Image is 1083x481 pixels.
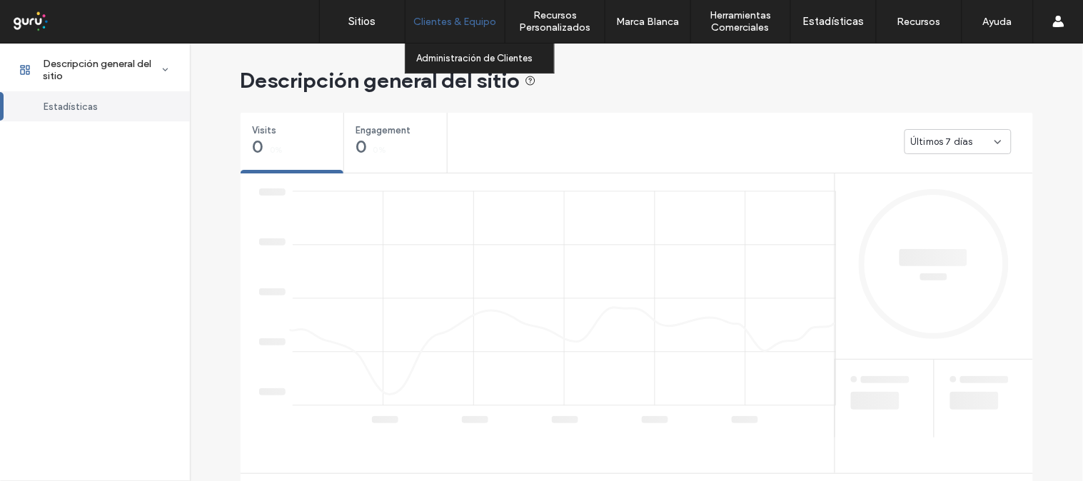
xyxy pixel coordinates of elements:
[259,238,273,259] div: ‌
[462,416,488,423] span: ‌
[642,416,668,423] span: ‌
[552,416,578,423] span: ‌
[259,288,286,295] span: ‌
[462,415,488,426] div: ‌
[950,392,999,410] span: ‌
[372,415,398,426] div: ‌
[31,10,70,23] span: Ayuda
[691,9,790,34] label: Herramientas Comerciales
[356,123,425,138] span: Engagement
[373,143,386,157] span: 0%
[642,415,668,426] div: ‌
[259,338,286,345] span: ‌
[44,101,98,112] span: Estadísticas
[253,140,263,154] span: 0
[950,375,957,386] div: ‌
[414,16,497,28] label: Clientes & Equipo
[732,416,758,423] span: ‌
[861,376,910,383] span: ‌
[259,238,286,245] span: ‌
[259,388,286,395] span: ‌
[911,135,974,149] span: Últimos 7 días
[851,392,900,410] span: ‌
[983,16,1012,28] label: Ayuda
[920,273,947,283] div: ‌
[900,249,967,266] span: ‌
[732,415,758,426] div: ‌
[259,388,273,409] div: ‌
[617,16,680,28] label: Marca Blanca
[950,376,957,383] span: ‌
[356,140,367,154] span: 0
[416,53,533,64] label: Administración de Clientes
[416,44,554,73] a: Administración de Clientes
[505,9,605,34] label: Recursos Personalizados
[897,16,941,28] label: Recursos
[372,416,398,423] span: ‌
[253,123,322,138] span: Visits
[259,288,273,309] div: ‌
[43,58,161,82] span: Descripción general del sitio
[552,415,578,426] div: ‌
[960,376,1009,383] span: ‌
[900,248,967,266] div: ‌
[241,66,536,95] span: Descripción general del sitio
[920,273,947,280] span: ‌
[803,15,865,28] label: Estadísticas
[270,143,283,157] span: 0%
[851,375,857,386] div: ‌
[259,338,273,359] div: ‌
[259,188,286,196] span: ‌
[851,376,857,383] span: ‌
[259,188,273,209] div: ‌
[349,15,376,28] label: Sitios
